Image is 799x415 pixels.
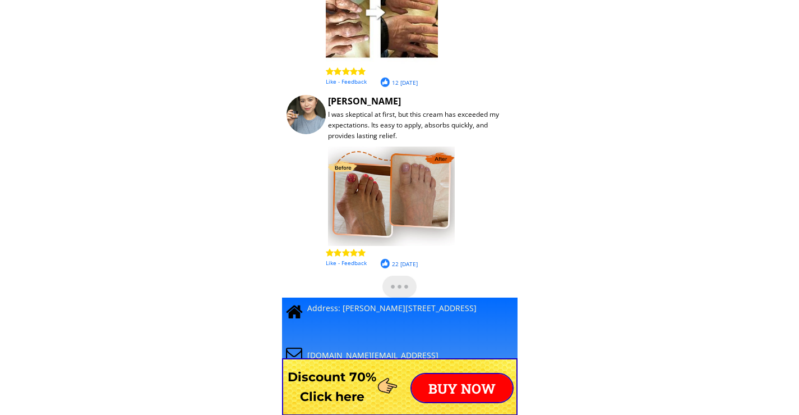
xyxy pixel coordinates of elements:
font: Discount 70% [288,370,376,385]
font: BUY NOW [428,380,496,398]
font: I was skeptical at first, but this cream has exceeded my expectations. Its easy to apply, absorbs... [328,110,499,140]
font: [PERSON_NAME] [328,95,401,107]
font: [DOMAIN_NAME][EMAIL_ADDRESS][DOMAIN_NAME] [307,350,438,372]
font: 22 [DATE] [392,260,418,268]
font: Like - Feedback [326,259,367,267]
font: Address: [PERSON_NAME][STREET_ADDRESS] [307,303,477,313]
font: Click here [300,389,364,404]
font: Like - Feedback [326,77,367,85]
font: 12 [DATE] [392,79,418,86]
